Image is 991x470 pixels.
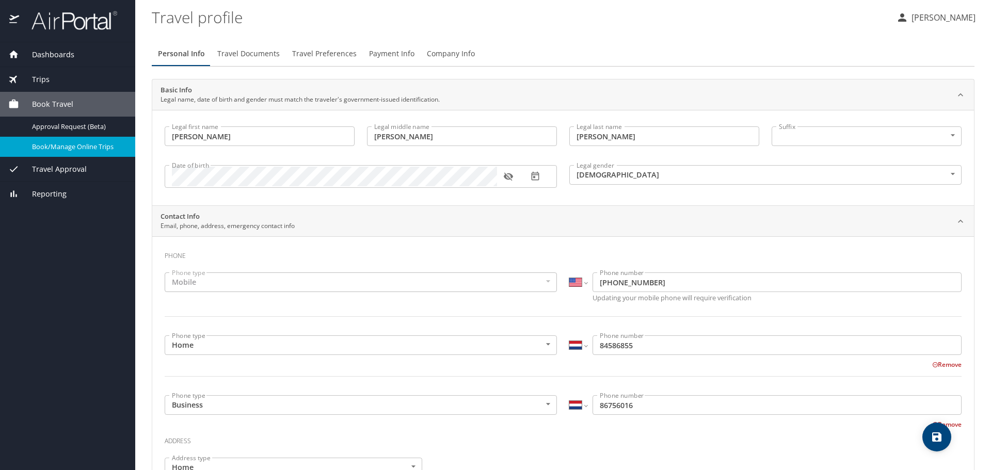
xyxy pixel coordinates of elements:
button: Remove [932,420,962,429]
div: Basic InfoLegal name, date of birth and gender must match the traveler's government-issued identi... [152,110,974,205]
button: [PERSON_NAME] [892,8,980,27]
span: Trips [19,74,50,85]
button: save [922,423,951,451]
span: Travel Documents [217,47,280,60]
h2: Contact Info [161,212,295,222]
p: Legal name, date of birth and gender must match the traveler's government-issued identification. [161,95,440,104]
div: Home [165,335,557,355]
div: ​ [772,126,962,146]
img: icon-airportal.png [9,10,20,30]
button: Remove [932,360,962,369]
span: Approval Request (Beta) [32,122,123,132]
h1: Travel profile [152,1,888,33]
h3: Phone [165,245,962,262]
span: Personal Info [158,47,205,60]
h3: Address [165,430,962,447]
span: Travel Preferences [292,47,357,60]
div: Basic InfoLegal name, date of birth and gender must match the traveler's government-issued identi... [152,79,974,110]
h2: Basic Info [161,85,440,95]
span: Reporting [19,188,67,200]
div: Profile [152,41,974,66]
span: Dashboards [19,49,74,60]
div: Mobile [165,272,557,292]
div: Business [165,395,557,415]
span: Company Info [427,47,475,60]
span: Payment Info [369,47,414,60]
p: Updating your mobile phone will require verification [593,295,962,301]
span: Travel Approval [19,164,87,175]
span: Book/Manage Online Trips [32,142,123,152]
span: Book Travel [19,99,73,110]
div: [DEMOGRAPHIC_DATA] [569,165,962,185]
p: Email, phone, address, emergency contact info [161,221,295,231]
p: [PERSON_NAME] [908,11,976,24]
img: airportal-logo.png [20,10,117,30]
div: Contact InfoEmail, phone, address, emergency contact info [152,206,974,237]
